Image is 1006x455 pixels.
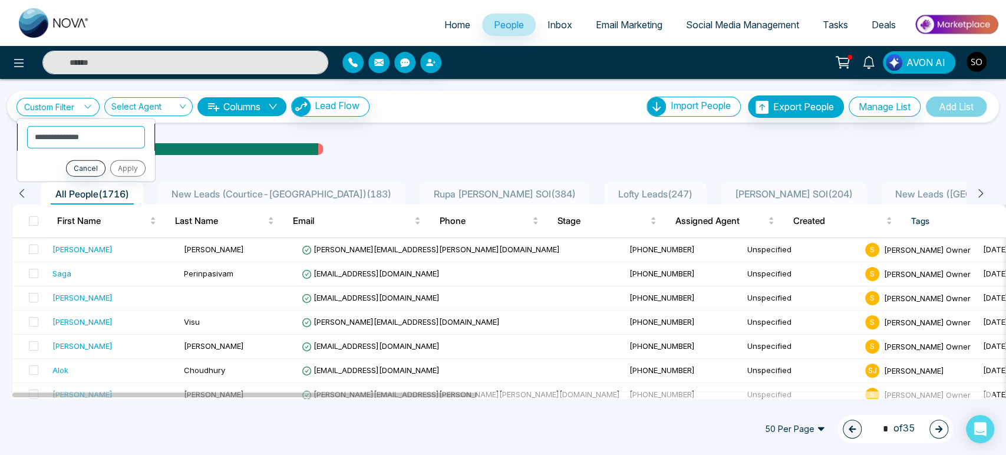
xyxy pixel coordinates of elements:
th: Assigned Agent [666,205,784,238]
span: S [865,243,879,257]
span: Email [293,214,412,228]
th: Phone [430,205,548,238]
span: [PHONE_NUMBER] [629,269,695,278]
td: Unspecified [743,311,860,335]
span: [PERSON_NAME] Owner [884,293,971,302]
img: User Avatar [967,52,987,72]
span: [PERSON_NAME][EMAIL_ADDRESS][PERSON_NAME][DOMAIN_NAME] [302,245,560,254]
ul: Custom Filter [17,118,156,182]
span: Created [793,214,883,228]
span: All People ( 1716 ) [51,188,134,200]
td: Unspecified [743,238,860,262]
span: [EMAIL_ADDRESS][DOMAIN_NAME] [302,269,440,278]
img: Nova CRM Logo [19,8,90,38]
span: [PHONE_NUMBER] [629,245,695,254]
span: 50 Per Page [757,420,833,438]
div: [PERSON_NAME] [52,340,113,352]
span: S J [865,364,879,378]
span: Perinpasivam [184,269,233,278]
span: New Leads (Courtice-[GEOGRAPHIC_DATA]) ( 183 ) [167,188,396,200]
span: [PERSON_NAME] Owner [884,269,971,278]
span: [EMAIL_ADDRESS][DOMAIN_NAME] [302,293,440,302]
a: Lead FlowLead Flow [286,97,370,117]
td: Unspecified [743,383,860,407]
a: Deals [860,14,908,36]
span: [PERSON_NAME] [184,245,244,254]
span: Export People [773,101,834,113]
span: S [865,267,879,281]
span: [EMAIL_ADDRESS][DOMAIN_NAME] [302,341,440,351]
div: [PERSON_NAME] [52,243,113,255]
span: [PHONE_NUMBER] [629,341,695,351]
span: Choudhury [184,365,225,375]
span: Last Name [175,214,265,228]
span: [EMAIL_ADDRESS][DOMAIN_NAME] [302,365,440,375]
img: Lead Flow [292,97,311,116]
div: [PERSON_NAME] [52,292,113,304]
span: Phone [440,214,530,228]
span: S [865,388,879,402]
td: Unspecified [743,335,860,359]
span: Visu [184,317,200,327]
th: Created [784,205,902,238]
span: Rupa [PERSON_NAME] SOI ( 384 ) [429,188,580,200]
th: Email [283,205,430,238]
td: Unspecified [743,286,860,311]
th: Stage [548,205,666,238]
span: [PHONE_NUMBER] [629,365,695,375]
span: [PERSON_NAME] [884,365,944,375]
span: [PHONE_NUMBER] [629,390,695,399]
span: Assigned Agent [675,214,766,228]
th: First Name [48,205,166,238]
span: [PERSON_NAME] SOI ( 204 ) [730,188,857,200]
span: Inbox [547,19,572,31]
span: Social Media Management [686,19,799,31]
a: Email Marketing [584,14,674,36]
button: Cancel [66,160,105,176]
span: [PERSON_NAME] Owner [884,390,971,399]
div: Alok [52,364,68,376]
span: Tasks [823,19,848,31]
span: [PHONE_NUMBER] [629,293,695,302]
span: down [268,102,278,111]
a: Social Media Management [674,14,811,36]
span: S [865,339,879,354]
span: [PERSON_NAME][EMAIL_ADDRESS][DOMAIN_NAME] [302,317,500,327]
span: [PERSON_NAME] [184,390,244,399]
span: Stage [558,214,648,228]
span: [PERSON_NAME] [184,341,244,351]
div: Saga [52,268,71,279]
span: [PHONE_NUMBER] [629,317,695,327]
img: Market-place.gif [913,11,999,38]
span: [PERSON_NAME][EMAIL_ADDRESS][PERSON_NAME][PERSON_NAME][DOMAIN_NAME] [302,390,620,399]
span: Home [444,19,470,31]
span: [PERSON_NAME] Owner [884,341,971,351]
img: Lead Flow [886,54,902,71]
span: [PERSON_NAME] Owner [884,245,971,254]
span: Email Marketing [596,19,662,31]
span: Lofty Leads ( 247 ) [614,188,697,200]
td: Unspecified [743,359,860,383]
th: Last Name [166,205,283,238]
span: First Name [57,214,147,228]
div: Open Intercom Messenger [966,415,994,443]
a: Inbox [536,14,584,36]
span: S [865,315,879,329]
td: Unspecified [743,262,860,286]
button: Export People [748,95,844,118]
div: [PERSON_NAME] [52,388,113,400]
span: Import People [671,100,731,111]
a: Home [433,14,482,36]
button: Manage List [849,97,921,117]
button: Lead Flow [291,97,370,117]
button: Columnsdown [197,97,286,116]
span: Lead Flow [315,100,359,111]
span: [PERSON_NAME] Owner [884,317,971,327]
a: Custom Filter [17,98,100,116]
span: S [865,291,879,305]
span: Deals [872,19,896,31]
a: People [482,14,536,36]
div: [PERSON_NAME] [52,316,113,328]
span: AVON AI [906,55,945,70]
span: People [494,19,524,31]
